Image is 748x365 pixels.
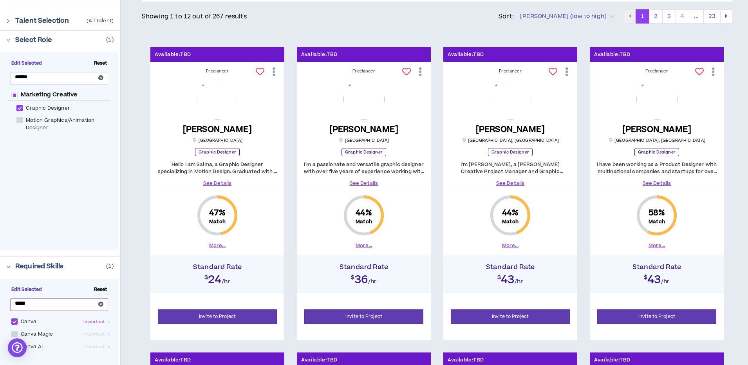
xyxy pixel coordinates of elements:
[448,356,484,364] p: Available: TBD
[341,148,386,156] p: Graphic Designer
[98,302,103,307] span: close-circle
[83,318,113,326] span: Important
[98,75,103,80] span: close-circle
[301,271,427,285] h2: $36
[6,265,11,269] span: right
[301,263,427,271] h4: Standard Rate
[689,9,704,23] button: ...
[303,180,425,187] a: See Details
[596,161,717,175] p: I have been working as a Product Designer with multinational companies and startups for over 10 y...
[476,125,545,134] h5: [PERSON_NAME]
[594,51,631,58] p: Available: TBD
[447,263,573,271] h4: Standard Rate
[303,161,425,175] p: I’m a passionate and versatile graphic designer with over five years of experience working with t...
[15,35,52,45] p: Select Role
[368,277,377,285] span: /hr
[488,148,533,156] p: Graphic Designer
[304,309,423,324] button: Invite to Project
[87,18,114,24] p: ( All Talent )
[636,9,649,23] button: 1
[15,16,69,25] p: Talent Selection
[596,68,717,74] div: Freelancer
[155,51,191,58] p: Available: TBD
[597,309,716,324] button: Invite to Project
[157,68,278,74] div: Freelancer
[106,262,114,271] p: ( 1 )
[339,137,389,143] p: [GEOGRAPHIC_DATA]
[356,219,372,225] small: Match
[142,12,247,21] p: Showing 1 to 12 out of 267 results
[18,318,40,325] span: Canva
[8,338,27,357] div: Open Intercom Messenger
[303,68,425,74] div: Freelancer
[594,271,720,285] h2: $43
[661,277,670,285] span: /hr
[515,277,524,285] span: /hr
[451,309,570,324] button: Invite to Project
[649,219,665,225] small: Match
[6,38,11,42] span: right
[329,125,399,134] h5: [PERSON_NAME]
[18,331,56,338] span: Canva Magic
[155,356,191,364] p: Available: TBD
[490,79,531,120] img: rg0JaFCHwmxRg2RdkOVsObbBibGIFhB5vUGdQhgm.png
[8,286,45,293] span: Edit Selected
[18,343,46,351] span: Canva AI
[343,79,385,120] img: 0rYQZu5IwKVdHEOU8EoKjJDzKNVK7XX8HCjvm6qW.png
[502,242,519,249] button: More...
[222,277,231,285] span: /hr
[301,51,338,58] p: Available: TBD
[462,137,559,143] p: [GEOGRAPHIC_DATA] , [GEOGRAPHIC_DATA]
[18,91,81,99] span: Marketing Creative
[502,208,518,219] span: 44 %
[23,117,116,132] span: Motion Graphics/Animation Designer
[209,242,226,249] button: More...
[596,180,717,187] a: See Details
[649,208,665,219] span: 58 %
[197,79,238,120] img: 2Xkzn0e8J0MRM2fO4ZI8bfz1VIE5wrjDcZ21g1pK.png
[448,51,484,58] p: Available: TBD
[209,219,226,225] small: Match
[502,219,519,225] small: Match
[195,148,240,156] p: Graphic Designer
[209,208,225,219] span: 47 %
[8,60,45,67] span: Edit Selected
[356,242,372,249] button: More...
[183,125,252,134] h5: [PERSON_NAME]
[154,271,280,285] h2: $24
[6,19,11,23] span: right
[192,137,243,143] p: [GEOGRAPHIC_DATA]
[634,148,679,156] p: Graphic Designer
[447,271,573,285] h2: $43
[356,208,372,219] span: 44 %
[158,309,277,324] button: Invite to Project
[15,262,63,271] p: Required Skills
[450,180,571,187] a: See Details
[594,263,720,271] h4: Standard Rate
[98,75,103,82] span: close-circle
[154,263,280,271] h4: Standard Rate
[649,242,665,249] button: More...
[676,9,689,23] button: 4
[450,161,571,175] p: I'm [PERSON_NAME], a [PERSON_NAME] Creative Project Manager and Graphic Designer. With over 5 yea...
[608,137,705,143] p: [GEOGRAPHIC_DATA] , [GEOGRAPHIC_DATA]
[624,9,732,23] nav: pagination
[157,180,278,187] a: See Details
[450,68,571,74] div: Freelancer
[703,9,721,23] button: 23
[622,125,692,134] h5: [PERSON_NAME]
[91,60,110,67] span: Reset
[23,105,73,112] span: Graphic Designer
[91,286,110,293] span: Reset
[594,356,631,364] p: Available: TBD
[301,356,338,364] p: Available: TBD
[157,161,278,175] p: Hello I am Salma, a Graphic Designer specializing in Motion Design. Graduated with a Bachelor’s d...
[98,301,103,308] span: close-circle
[520,11,613,22] span: Bill Rate (low to high)
[499,12,514,21] p: Sort:
[649,9,663,23] button: 2
[662,9,676,23] button: 3
[636,79,678,120] img: KqfF5zFA1RESSGen0vjjHm9z5SF6OReltXSkWbI2.png
[106,36,114,44] p: ( 1 )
